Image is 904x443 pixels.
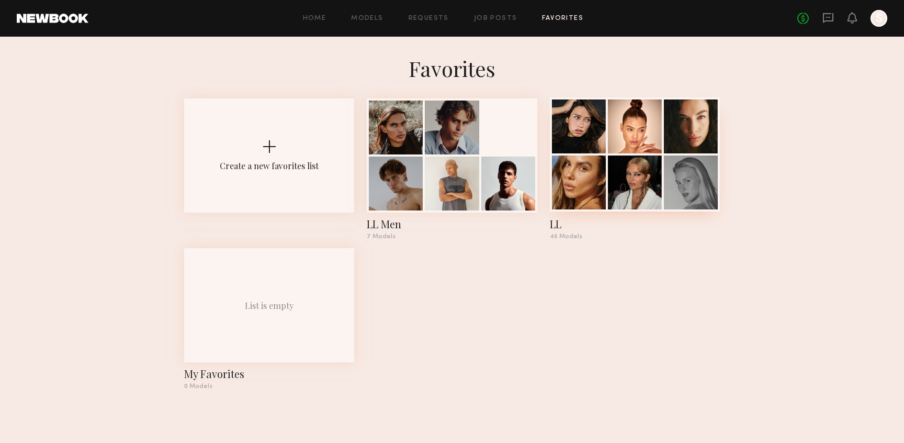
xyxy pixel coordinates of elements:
[303,15,326,22] a: Home
[550,217,720,231] div: LL
[245,300,294,311] div: List is empty
[550,234,720,240] div: 46 Models
[184,248,354,390] a: List is emptyMy Favorites0 Models
[351,15,383,22] a: Models
[184,383,354,390] div: 0 Models
[184,98,354,248] button: Create a new favorites list
[409,15,449,22] a: Requests
[474,15,517,22] a: Job Posts
[550,98,720,240] a: LL46 Models
[367,234,537,240] div: 7 Models
[367,98,537,240] a: LL Men7 Models
[367,217,537,231] div: LL Men
[220,160,319,171] div: Create a new favorites list
[184,367,354,381] div: My Favorites
[542,15,583,22] a: Favorites
[871,10,887,27] a: S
